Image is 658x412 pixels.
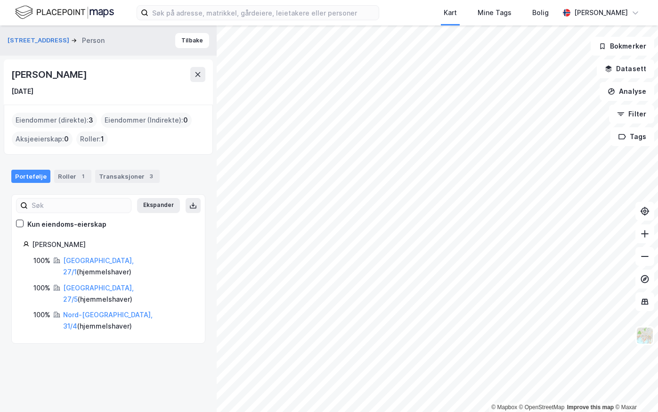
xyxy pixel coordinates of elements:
div: [DATE] [11,86,33,97]
iframe: Chat Widget [611,367,658,412]
div: 3 [146,172,156,181]
a: Improve this map [567,404,614,411]
button: [STREET_ADDRESS] [8,36,71,45]
div: Kun eiendoms-eierskap [27,219,106,230]
div: 100% [33,255,50,266]
div: Portefølje [11,170,50,183]
div: Aksjeeierskap : [12,132,73,147]
button: Ekspander [137,198,180,213]
div: Eiendommer (direkte) : [12,113,97,128]
a: [GEOGRAPHIC_DATA], 27/1 [63,256,134,276]
button: Datasett [597,59,654,78]
div: 1 [78,172,88,181]
div: ( hjemmelshaver ) [63,255,194,278]
div: Mine Tags [478,7,512,18]
img: Z [636,327,654,345]
div: 100% [33,282,50,294]
img: logo.f888ab2527a4732fd821a326f86c7f29.svg [15,4,114,21]
a: Mapbox [491,404,517,411]
span: 1 [101,133,104,145]
span: 0 [64,133,69,145]
div: 100% [33,309,50,321]
div: ( hjemmelshaver ) [63,309,194,332]
div: [PERSON_NAME] [32,239,194,250]
input: Søk på adresse, matrikkel, gårdeiere, leietakere eller personer [148,6,379,20]
div: Bolig [532,7,549,18]
a: Nord-[GEOGRAPHIC_DATA], 31/4 [63,311,153,330]
button: Tilbake [175,33,209,48]
div: Roller [54,170,91,183]
button: Tags [610,127,654,146]
span: 3 [89,115,93,126]
input: Søk [28,198,131,213]
button: Analyse [600,82,654,101]
div: ( hjemmelshaver ) [63,282,194,305]
div: [PERSON_NAME] [11,67,89,82]
a: OpenStreetMap [519,404,565,411]
button: Bokmerker [591,37,654,56]
div: Eiendommer (Indirekte) : [101,113,192,128]
button: Filter [609,105,654,124]
div: [PERSON_NAME] [574,7,628,18]
span: 0 [183,115,188,126]
div: Roller : [76,132,108,147]
div: Person [82,35,105,46]
div: Kart [444,7,457,18]
div: Transaksjoner [95,170,160,183]
a: [GEOGRAPHIC_DATA], 27/5 [63,284,134,303]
